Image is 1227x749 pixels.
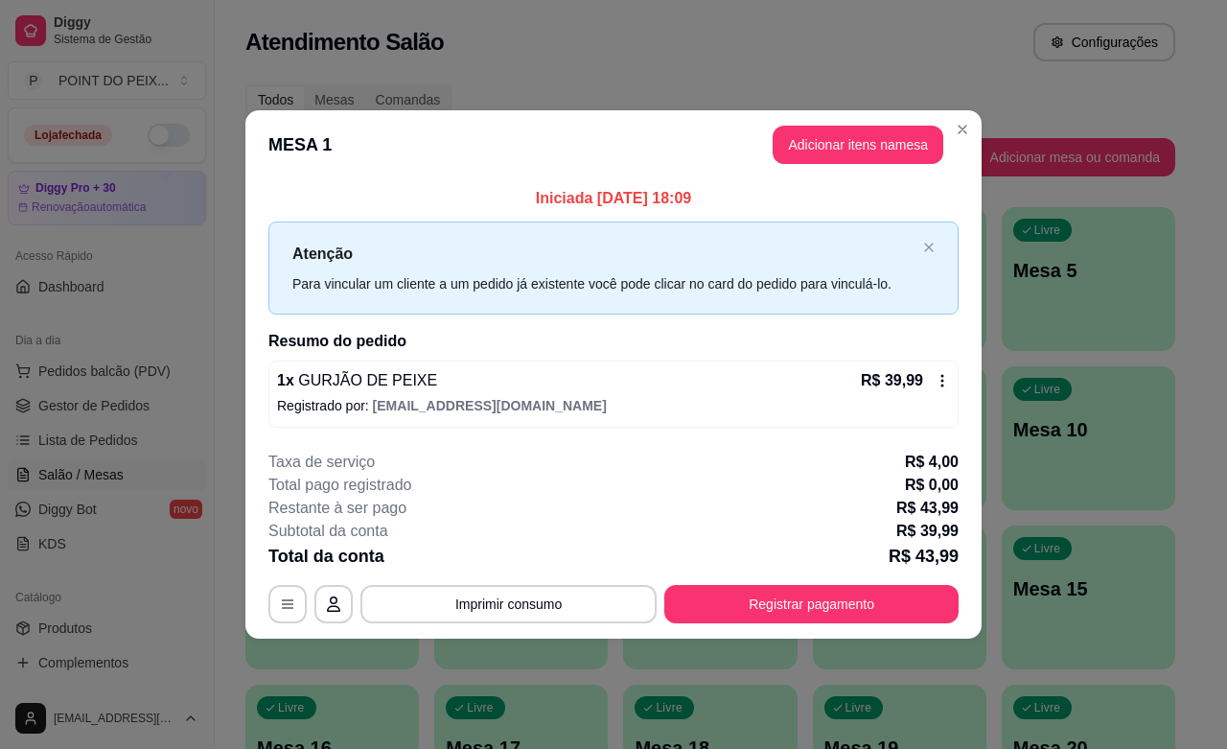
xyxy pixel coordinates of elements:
p: R$ 39,99 [896,520,959,543]
p: Total da conta [268,543,384,570]
p: Taxa de serviço [268,451,375,474]
button: close [923,242,935,254]
button: Registrar pagamento [664,585,959,623]
p: R$ 39,99 [861,369,923,392]
p: R$ 43,99 [889,543,959,570]
p: Atenção [292,242,915,266]
p: R$ 4,00 [905,451,959,474]
div: Para vincular um cliente a um pedido já existente você pode clicar no card do pedido para vinculá... [292,273,915,294]
p: R$ 0,00 [905,474,959,497]
p: R$ 43,99 [896,497,959,520]
button: Imprimir consumo [360,585,657,623]
p: 1 x [277,369,437,392]
p: Total pago registrado [268,474,411,497]
p: Restante à ser pago [268,497,406,520]
p: Subtotal da conta [268,520,388,543]
p: Iniciada [DATE] 18:09 [268,187,959,210]
header: MESA 1 [245,110,982,179]
span: [EMAIL_ADDRESS][DOMAIN_NAME] [373,398,607,413]
span: close [923,242,935,253]
button: Close [947,114,978,145]
span: GURJÃO DE PEIXE [294,372,437,388]
p: Registrado por: [277,396,950,415]
h2: Resumo do pedido [268,330,959,353]
button: Adicionar itens namesa [773,126,943,164]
